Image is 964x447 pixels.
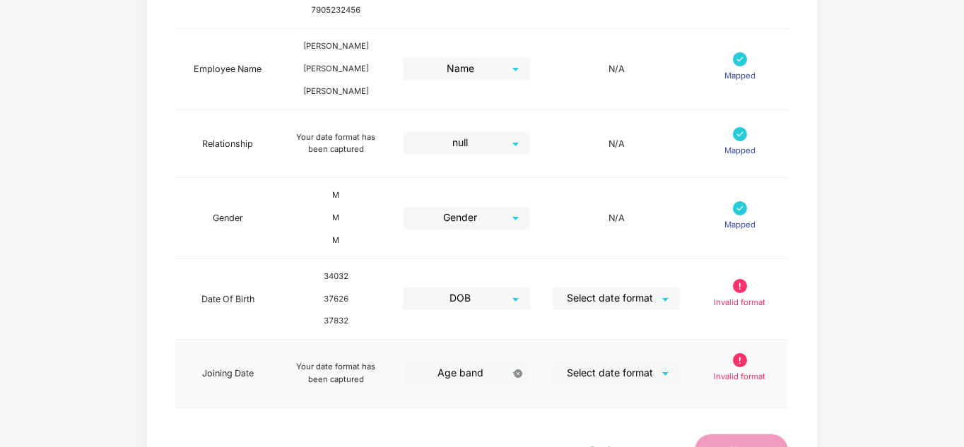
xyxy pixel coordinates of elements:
[291,40,380,53] div: [PERSON_NAME]
[411,132,522,155] span: null
[411,287,522,310] span: DOB
[291,63,380,76] div: [PERSON_NAME]
[175,178,280,258] td: Gender
[541,178,691,258] td: N/A
[714,371,765,383] p: Invalid format
[175,259,280,340] td: Date Of Birth
[291,85,380,98] div: [PERSON_NAME]
[733,353,747,367] img: svg+xml;base64,PHN2ZyB4bWxucz0iaHR0cDovL3d3dy53My5vcmcvMjAwMC9zdmciIHdpZHRoPSIxOS45OTkiIGhlaWdodD...
[733,279,747,293] img: svg+xml;base64,PHN2ZyB4bWxucz0iaHR0cDovL3d3dy53My5vcmcvMjAwMC9zdmciIHdpZHRoPSIxOS45OTkiIGhlaWdodD...
[733,201,747,215] img: svg+xml;base64,PHN2ZyB4bWxucz0iaHR0cDovL3d3dy53My5vcmcvMjAwMC9zdmciIHdpZHRoPSIxNyIgaGVpZ2h0PSIxNy...
[291,270,380,283] div: 34032
[175,110,280,179] td: Relationship
[724,219,756,232] p: Mapped
[291,234,380,247] div: M
[175,340,280,408] td: Joining Date
[291,189,380,202] div: M
[291,315,380,328] div: 37832
[541,29,691,109] td: N/A
[291,4,380,17] div: 7905232456
[514,369,522,378] span: close-circle
[733,127,747,141] img: svg+xml;base64,PHN2ZyB4bWxucz0iaHR0cDovL3d3dy53My5vcmcvMjAwMC9zdmciIHdpZHRoPSIxNyIgaGVpZ2h0PSIxNy...
[411,207,522,230] span: Gender
[291,131,380,157] div: Your date format has been captured
[411,58,522,81] span: Name
[541,110,691,179] td: N/A
[724,70,756,83] p: Mapped
[175,29,280,109] td: Employee Name
[291,361,380,386] div: Your date format has been captured
[733,52,747,66] img: svg+xml;base64,PHN2ZyB4bWxucz0iaHR0cDovL3d3dy53My5vcmcvMjAwMC9zdmciIHdpZHRoPSIxNyIgaGVpZ2h0PSIxNy...
[291,212,380,225] div: M
[291,293,380,306] div: 37626
[724,145,756,157] p: Mapped
[714,297,765,309] p: Invalid format
[411,362,522,385] span: Age band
